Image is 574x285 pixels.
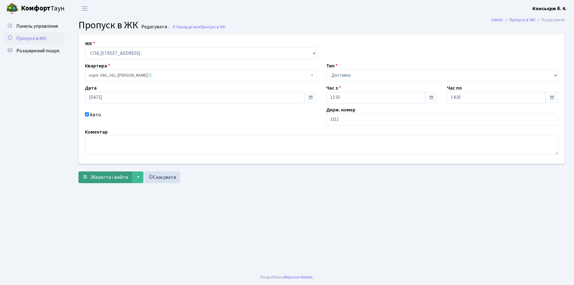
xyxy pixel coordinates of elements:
small: Редагувати . [140,24,169,30]
label: Час з [326,84,341,92]
label: Дата [85,84,97,92]
a: Назад до всіхПропуск в ЖК [172,24,226,30]
a: Консьєрж б. 4. [532,5,567,12]
a: Розширений пошук [3,45,65,57]
button: Переключити навігацію [77,3,92,14]
span: Таун [21,3,65,14]
span: Зберегти і вийти [90,174,128,181]
span: Пропуск в ЖК [16,35,46,42]
span: Пропуск в ЖК [78,18,138,32]
span: Розширений пошук [16,47,59,54]
a: Massive Kinetic [284,274,313,280]
a: Скасувати [144,171,180,183]
img: logo.png [6,2,18,15]
label: Тип [326,62,338,70]
span: корп. 04А, 161, Бояджі Олександр Володимирович <span class='la la-check-square text-success'></span> [85,70,317,81]
a: Пропуск в ЖК [3,32,65,45]
input: АА1234АА [326,114,558,125]
a: Admin [492,17,503,23]
label: ЖК [85,40,95,47]
span: Панель управління [16,23,58,30]
label: Коментар [85,128,108,136]
li: Редагувати [536,17,565,23]
b: Комфорт [21,3,50,13]
span: корп. 04А, 161, Бояджі Олександр Володимирович <span class='la la-check-square text-success'></span> [89,72,309,78]
div: Розроблено . [260,274,314,281]
label: Час по [447,84,462,92]
label: Держ. номер [326,106,355,114]
label: Авто [90,111,101,118]
button: Зберегти і вийти [78,171,132,183]
span: Пропуск в ЖК [200,24,226,30]
nav: breadcrumb [482,14,574,26]
label: Квартира [85,62,110,70]
a: Пропуск в ЖК [509,17,536,23]
a: Панель управління [3,20,65,32]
